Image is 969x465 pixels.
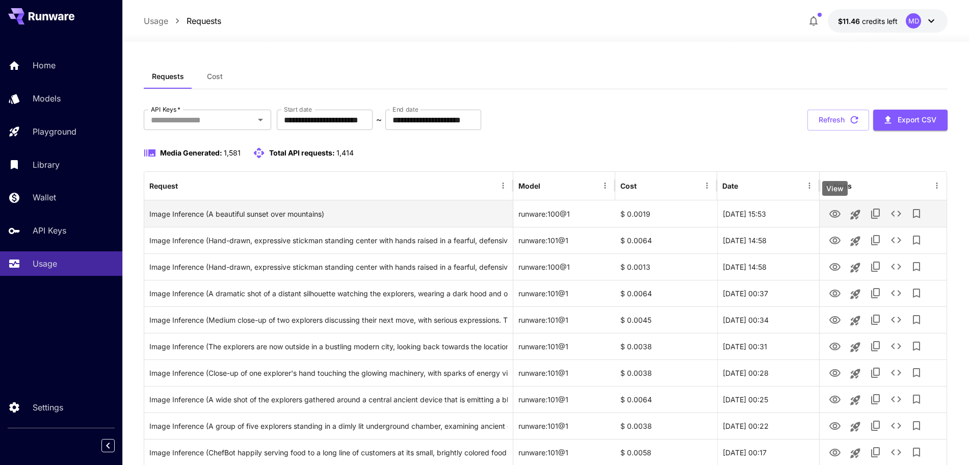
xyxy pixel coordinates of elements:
[845,443,866,463] button: Launch in playground
[149,227,508,253] div: Click to copy prompt
[33,224,66,237] p: API Keys
[151,105,180,114] label: API Keys
[886,283,906,303] button: See details
[149,386,508,412] div: Click to copy prompt
[615,306,717,333] div: $ 0.0045
[930,178,944,193] button: Menu
[109,436,122,455] div: Collapse sidebar
[722,182,738,190] div: Date
[866,416,886,436] button: Copy TaskUUID
[615,227,717,253] div: $ 0.0064
[886,336,906,356] button: See details
[149,201,508,227] div: Click to copy prompt
[906,283,927,303] button: Add to library
[845,337,866,357] button: Launch in playground
[828,9,948,33] button: $11.4607MD
[620,182,637,190] div: Cost
[513,306,615,333] div: runware:101@1
[541,178,556,193] button: Sort
[33,159,60,171] p: Library
[906,309,927,330] button: Add to library
[825,362,845,383] button: View
[717,306,819,333] div: 01 Oct, 2025 00:34
[825,442,845,462] button: View
[598,178,612,193] button: Menu
[822,181,848,196] div: View
[149,182,178,190] div: Request
[224,148,241,157] span: 1,581
[149,254,508,280] div: Click to copy prompt
[906,363,927,383] button: Add to library
[615,359,717,386] div: $ 0.0038
[906,230,927,250] button: Add to library
[886,442,906,462] button: See details
[717,280,819,306] div: 01 Oct, 2025 00:37
[906,203,927,224] button: Add to library
[33,401,63,414] p: Settings
[717,386,819,412] div: 01 Oct, 2025 00:25
[101,439,115,452] button: Collapse sidebar
[825,389,845,409] button: View
[496,178,510,193] button: Menu
[825,415,845,436] button: View
[845,311,866,331] button: Launch in playground
[866,283,886,303] button: Copy TaskUUID
[144,15,221,27] nav: breadcrumb
[866,256,886,277] button: Copy TaskUUID
[845,231,866,251] button: Launch in playground
[717,200,819,227] div: 01 Oct, 2025 15:53
[149,280,508,306] div: Click to copy prompt
[513,386,615,412] div: runware:101@1
[717,227,819,253] div: 01 Oct, 2025 14:58
[866,389,886,409] button: Copy TaskUUID
[269,148,335,157] span: Total API requests:
[513,253,615,280] div: runware:100@1
[886,230,906,250] button: See details
[802,178,817,193] button: Menu
[886,416,906,436] button: See details
[284,105,312,114] label: Start date
[638,178,652,193] button: Sort
[906,256,927,277] button: Add to library
[179,178,193,193] button: Sort
[866,203,886,224] button: Copy TaskUUID
[906,389,927,409] button: Add to library
[336,148,354,157] span: 1,414
[33,59,56,71] p: Home
[873,110,948,131] button: Export CSV
[253,113,268,127] button: Open
[845,284,866,304] button: Launch in playground
[862,17,898,25] span: credits left
[866,309,886,330] button: Copy TaskUUID
[845,364,866,384] button: Launch in playground
[825,256,845,277] button: View
[700,178,714,193] button: Menu
[615,386,717,412] div: $ 0.0064
[33,92,61,105] p: Models
[717,412,819,439] div: 01 Oct, 2025 00:22
[906,442,927,462] button: Add to library
[717,253,819,280] div: 01 Oct, 2025 14:58
[149,413,508,439] div: Click to copy prompt
[33,125,76,138] p: Playground
[149,360,508,386] div: Click to copy prompt
[513,280,615,306] div: runware:101@1
[615,280,717,306] div: $ 0.0064
[187,15,221,27] a: Requests
[845,257,866,278] button: Launch in playground
[513,200,615,227] div: runware:100@1
[906,336,927,356] button: Add to library
[886,363,906,383] button: See details
[144,15,168,27] a: Usage
[825,229,845,250] button: View
[906,416,927,436] button: Add to library
[845,417,866,437] button: Launch in playground
[513,333,615,359] div: runware:101@1
[149,307,508,333] div: Click to copy prompt
[149,333,508,359] div: Click to copy prompt
[518,182,540,190] div: Model
[838,16,898,27] div: $11.4607
[886,256,906,277] button: See details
